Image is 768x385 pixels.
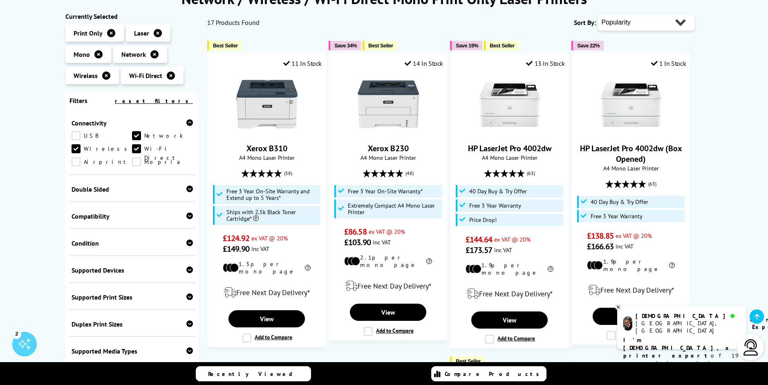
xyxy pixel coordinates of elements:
span: £138.85 [587,231,614,241]
a: HP LaserJet Pro 4002dw (Box Opened) [580,143,682,164]
a: View [471,311,547,329]
a: View [593,308,669,325]
span: Save 22% [577,43,600,49]
span: Ships with 2.5k Black Toner Cartridge* [226,209,319,222]
a: Airprint [72,157,132,166]
div: 1 In Stock [651,59,686,67]
span: A4 Mono Laser Printer [576,164,686,172]
li: 1.3p per mono page [223,260,311,275]
img: HP LaserJet Pro 4002dw (Box Opened) [600,74,662,135]
a: View [350,304,426,321]
span: 40 Day Buy & Try Offer [591,199,648,205]
span: Sort By: [574,18,596,27]
img: Xerox B230 [358,74,419,135]
img: chris-livechat.png [623,316,632,331]
span: Recently Viewed [208,370,301,378]
a: Wi-Fi Direct [132,144,193,153]
span: A4 Mono Laser Printer [455,154,564,161]
a: Compare Products [431,366,546,381]
div: [GEOGRAPHIC_DATA], [GEOGRAPHIC_DATA] [636,320,740,334]
a: Mopria [132,157,193,166]
div: Supported Devices [72,266,193,274]
span: (63) [527,166,535,181]
div: modal_delivery [333,275,443,298]
span: Best Seller [368,43,393,49]
button: Best Seller [207,41,242,50]
div: Supported Print Sizes [72,293,193,301]
span: inc VAT [251,245,269,253]
span: Compare Products [445,370,544,378]
span: Price Drop! [469,217,497,223]
span: Network [121,50,146,58]
div: Condition [72,239,193,247]
div: 14 In Stock [405,59,443,67]
div: Supported Media Types [72,347,193,355]
span: Best Seller [456,358,481,364]
div: modal_delivery [212,281,322,304]
label: Add to Compare [485,335,535,344]
a: HP LaserJet Pro 4002dw [479,128,540,137]
span: £149.90 [223,244,249,254]
span: ex VAT @ 20% [494,235,531,243]
a: Xerox B310 [236,128,298,137]
div: [DEMOGRAPHIC_DATA] [636,312,740,320]
div: 13 In Stock [526,59,564,67]
span: inc VAT [616,242,634,250]
b: I'm [DEMOGRAPHIC_DATA], a printer expert [623,336,731,359]
div: modal_delivery [576,279,686,302]
img: Xerox B310 [236,74,298,135]
span: Filters [69,96,87,105]
div: Double Sided [72,185,193,193]
span: £103.90 [344,237,371,248]
span: Free 3 Year On-Site Warranty and Extend up to 5 Years* [226,188,319,201]
span: Save 19% [456,43,478,49]
span: A4 Mono Laser Printer [333,154,443,161]
span: (63) [648,176,656,192]
li: 1.9p per mono page [587,258,675,273]
a: Recently Viewed [196,366,311,381]
img: HP LaserJet Pro 4002dw [479,74,540,135]
a: View [228,310,305,327]
span: Wi-Fi Direct [129,72,162,80]
div: Connectivity [72,119,193,127]
button: Best Seller [484,41,519,50]
span: inc VAT [494,246,512,254]
button: Save 34% [329,41,361,50]
span: £86.58 [344,226,367,237]
a: HP LaserJet Pro 4002dw (Box Opened) [600,128,662,137]
span: £166.63 [587,241,614,252]
span: ex VAT @ 20% [616,232,652,240]
label: Add to Compare [364,327,414,336]
div: Compatibility [72,212,193,220]
span: inc VAT [373,238,391,246]
span: Laser [134,29,149,37]
span: Free 3 Year Warranty [469,202,521,209]
a: Xerox B230 [368,143,409,154]
a: Wireless [72,144,132,153]
button: Save 19% [450,41,482,50]
div: Duplex Print Sizes [72,320,193,328]
span: Free 3 Year On-Site Warranty* [348,188,423,195]
span: Wireless [74,72,98,80]
span: Extremely Compact A4 Mono Laser Printer [348,202,440,215]
span: £124.92 [223,233,249,244]
p: of 19 years! I can help you choose the right product [623,336,740,383]
span: £173.57 [466,245,492,255]
a: Xerox B310 [246,143,287,154]
button: Best Seller [363,41,397,50]
a: Xerox B230 [358,128,419,137]
a: USB [72,131,132,140]
label: Add to Compare [607,331,656,340]
img: user-headset-light.svg [743,339,759,356]
div: 2 [12,329,21,338]
span: Mono [74,50,90,58]
div: 11 In Stock [283,59,322,67]
button: Best Seller [450,356,485,366]
a: reset filters [115,97,193,105]
span: ex VAT @ 20% [369,228,405,235]
span: (48) [405,166,414,181]
li: 1.9p per mono page [466,262,553,276]
a: HP LaserJet Pro 4002dw [468,143,551,154]
label: Add to Compare [242,334,292,342]
div: modal_delivery [455,282,564,305]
